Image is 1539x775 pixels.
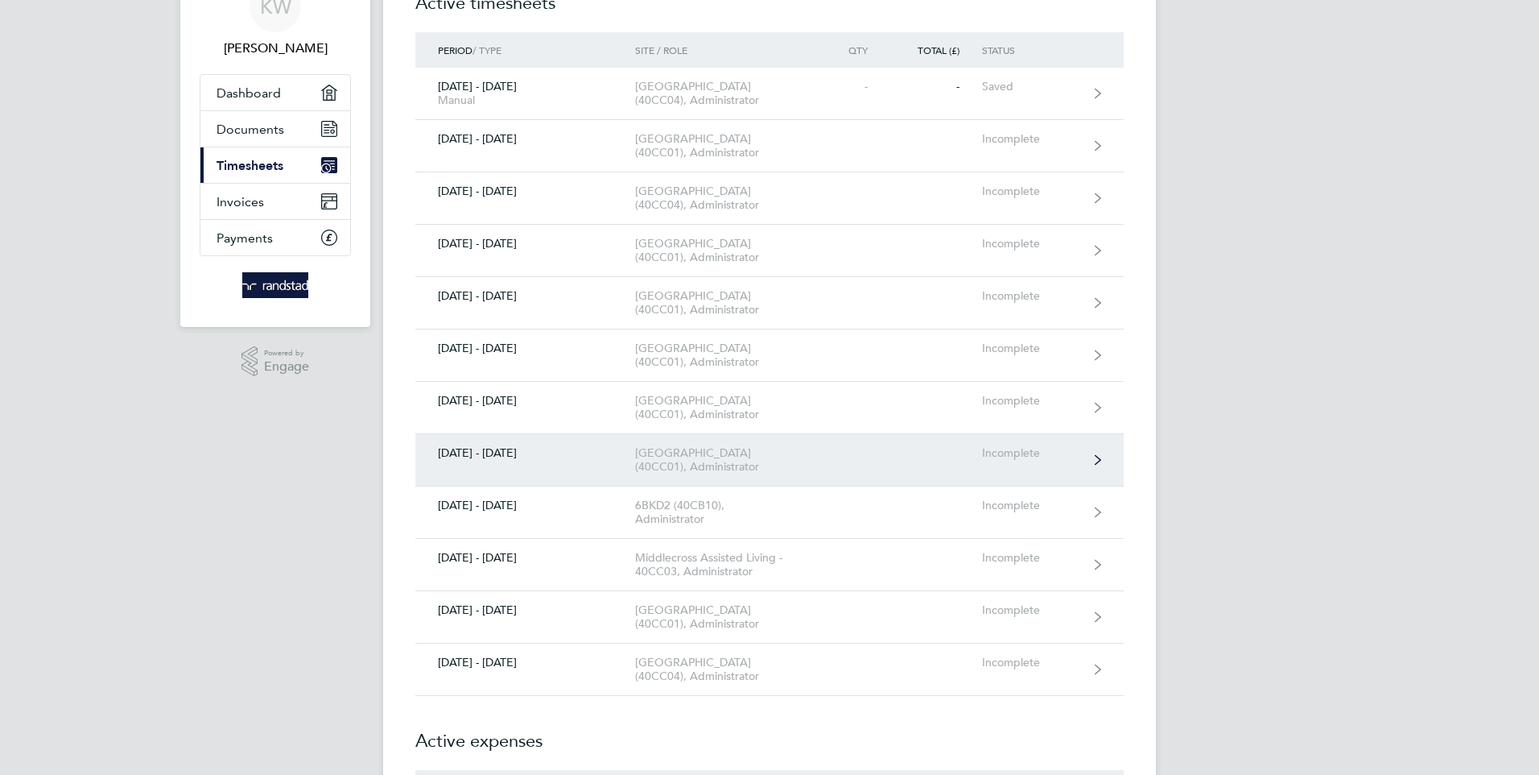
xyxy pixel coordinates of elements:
[217,230,273,246] span: Payments
[200,39,351,58] span: Karen Williams
[415,237,635,251] div: [DATE] - [DATE]
[415,132,635,146] div: [DATE] - [DATE]
[415,551,635,565] div: [DATE] - [DATE]
[635,237,819,264] div: [GEOGRAPHIC_DATA] (40CC01), Administrator
[200,111,350,147] a: Documents
[415,591,1124,644] a: [DATE] - [DATE][GEOGRAPHIC_DATA] (40CC01), AdministratorIncomplete
[982,237,1081,251] div: Incomplete
[415,184,635,198] div: [DATE] - [DATE]
[200,75,350,110] a: Dashboard
[415,644,1124,696] a: [DATE] - [DATE][GEOGRAPHIC_DATA] (40CC04), AdministratorIncomplete
[635,44,819,56] div: Site / Role
[890,80,982,93] div: -
[982,132,1081,146] div: Incomplete
[635,603,819,631] div: [GEOGRAPHIC_DATA] (40CC01), Administrator
[217,122,284,137] span: Documents
[415,446,635,460] div: [DATE] - [DATE]
[819,44,890,56] div: Qty
[415,656,635,669] div: [DATE] - [DATE]
[415,44,635,56] div: / Type
[415,382,1124,434] a: [DATE] - [DATE][GEOGRAPHIC_DATA] (40CC01), AdministratorIncomplete
[635,342,819,369] div: [GEOGRAPHIC_DATA] (40CC01), Administrator
[982,184,1081,198] div: Incomplete
[635,80,819,107] div: [GEOGRAPHIC_DATA] (40CC04), Administrator
[264,360,309,374] span: Engage
[982,446,1081,460] div: Incomplete
[200,147,350,183] a: Timesheets
[982,499,1081,512] div: Incomplete
[242,272,309,298] img: randstad-logo-retina.png
[200,220,350,255] a: Payments
[635,132,819,160] div: [GEOGRAPHIC_DATA] (40CC01), Administrator
[438,44,472,56] span: Period
[635,551,819,578] div: Middlecross Assisted Living - 40CC03, Administrator
[241,346,310,377] a: Powered byEngage
[415,696,1124,770] h2: Active expenses
[200,272,351,298] a: Go to home page
[264,346,309,360] span: Powered by
[415,68,1124,120] a: [DATE] - [DATE]Manual[GEOGRAPHIC_DATA] (40CC04), Administrator--Saved
[438,93,613,107] div: Manual
[982,551,1081,565] div: Incomplete
[982,80,1081,93] div: Saved
[415,603,635,617] div: [DATE] - [DATE]
[415,434,1124,487] a: [DATE] - [DATE][GEOGRAPHIC_DATA] (40CC01), AdministratorIncomplete
[415,277,1124,329] a: [DATE] - [DATE][GEOGRAPHIC_DATA] (40CC01), AdministratorIncomplete
[819,80,890,93] div: -
[982,656,1081,669] div: Incomplete
[982,603,1081,617] div: Incomplete
[982,289,1081,303] div: Incomplete
[217,194,264,209] span: Invoices
[635,394,819,421] div: [GEOGRAPHIC_DATA] (40CC01), Administrator
[415,487,1124,539] a: [DATE] - [DATE]6BKD2 (40CB10), AdministratorIncomplete
[217,85,281,101] span: Dashboard
[415,394,635,408] div: [DATE] - [DATE]
[635,446,819,474] div: [GEOGRAPHIC_DATA] (40CC01), Administrator
[415,539,1124,591] a: [DATE] - [DATE]Middlecross Assisted Living - 40CC03, AdministratorIncomplete
[890,44,982,56] div: Total (£)
[635,289,819,317] div: [GEOGRAPHIC_DATA] (40CC01), Administrator
[635,499,819,526] div: 6BKD2 (40CB10), Administrator
[415,120,1124,172] a: [DATE] - [DATE][GEOGRAPHIC_DATA] (40CC01), AdministratorIncomplete
[415,225,1124,277] a: [DATE] - [DATE][GEOGRAPHIC_DATA] (40CC01), AdministratorIncomplete
[415,342,635,355] div: [DATE] - [DATE]
[415,329,1124,382] a: [DATE] - [DATE][GEOGRAPHIC_DATA] (40CC01), AdministratorIncomplete
[635,184,819,212] div: [GEOGRAPHIC_DATA] (40CC04), Administrator
[982,394,1081,408] div: Incomplete
[415,80,635,107] div: [DATE] - [DATE]
[415,172,1124,225] a: [DATE] - [DATE][GEOGRAPHIC_DATA] (40CC04), AdministratorIncomplete
[217,158,283,173] span: Timesheets
[982,44,1081,56] div: Status
[200,184,350,219] a: Invoices
[415,289,635,303] div: [DATE] - [DATE]
[982,342,1081,355] div: Incomplete
[415,499,635,512] div: [DATE] - [DATE]
[635,656,819,683] div: [GEOGRAPHIC_DATA] (40CC04), Administrator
